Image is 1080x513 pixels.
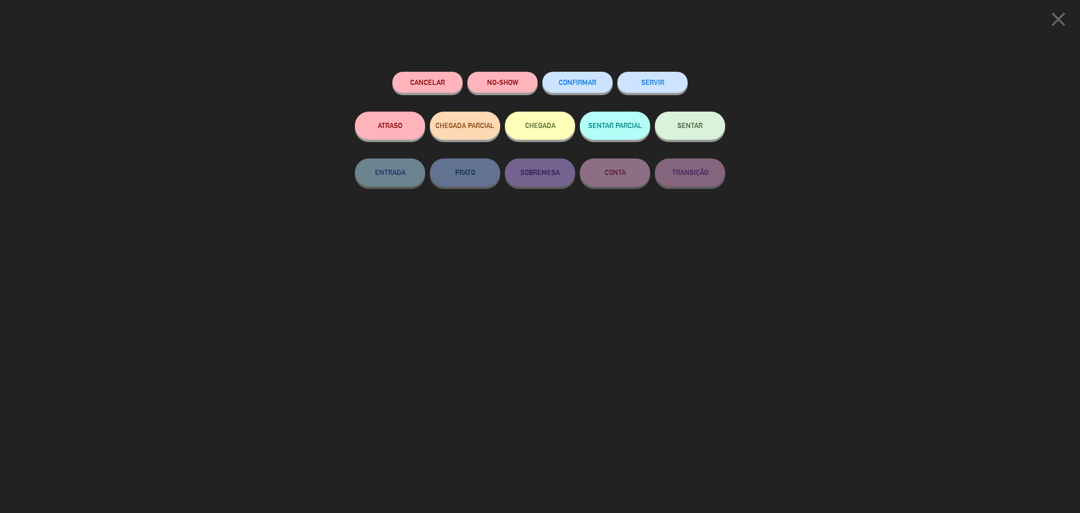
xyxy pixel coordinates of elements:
button: NO-SHOW [467,72,538,93]
button: CHEGADA [505,112,575,140]
button: CONTA [580,158,650,187]
button: TRANSIÇÃO [655,158,725,187]
button: CHEGADA PARCIAL [430,112,500,140]
i: close [1047,8,1070,31]
button: SERVIR [617,72,688,93]
button: close [1044,7,1073,35]
button: ENTRADA [355,158,425,187]
button: SENTAR PARCIAL [580,112,650,140]
span: CONFIRMAR [559,78,596,86]
button: CONFIRMAR [542,72,613,93]
span: CHEGADA PARCIAL [435,121,495,129]
span: SENTAR [677,121,703,129]
button: PRATO [430,158,500,187]
button: SENTAR [655,112,725,140]
button: Cancelar [392,72,463,93]
button: SOBREMESA [505,158,575,187]
button: ATRASO [355,112,425,140]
